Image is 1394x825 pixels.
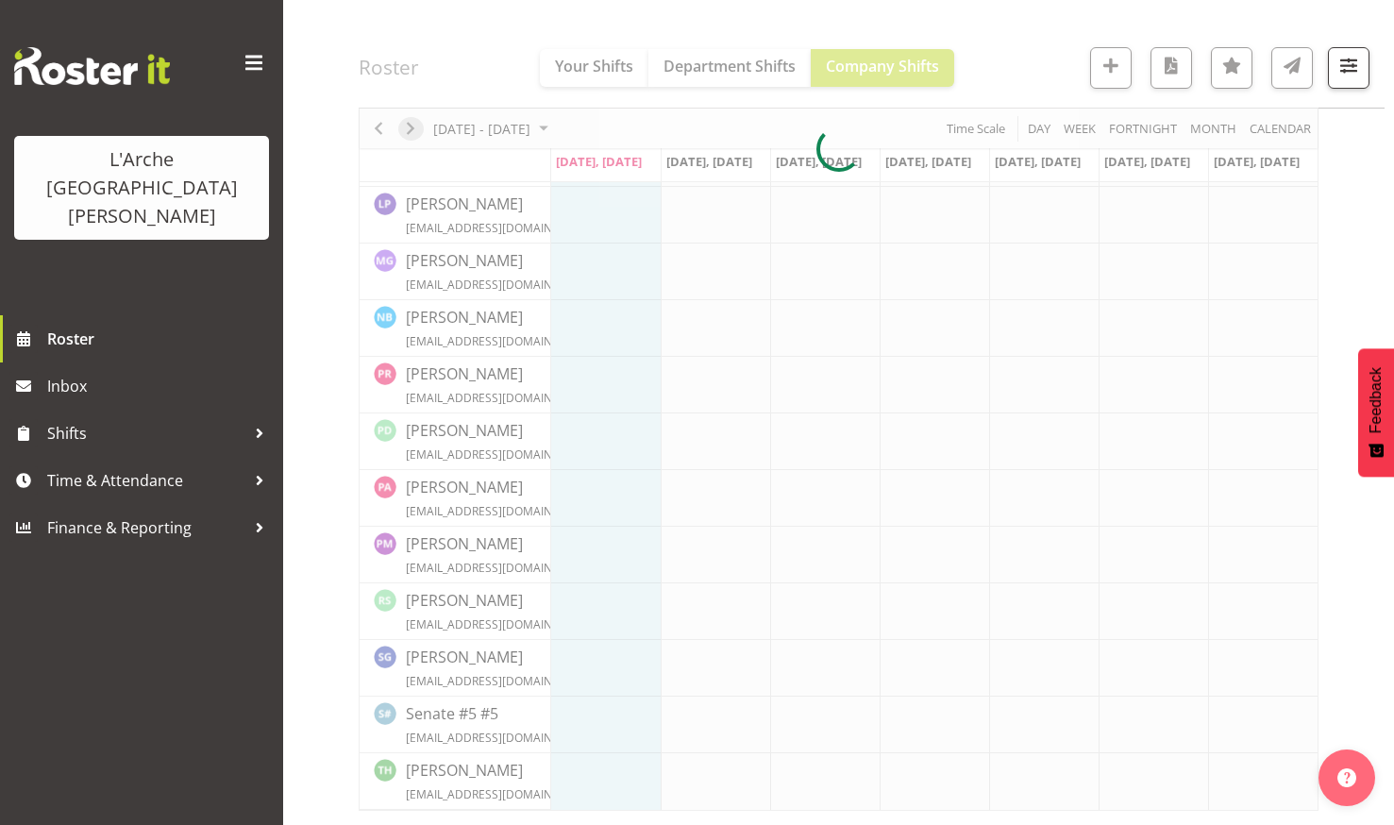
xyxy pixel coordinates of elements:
img: help-xxl-2.png [1337,768,1356,787]
img: Rosterit website logo [14,47,170,85]
span: Finance & Reporting [47,514,245,542]
span: Time & Attendance [47,466,245,495]
button: Feedback - Show survey [1358,348,1394,477]
span: Shifts [47,419,245,447]
span: Inbox [47,372,274,400]
div: L'Arche [GEOGRAPHIC_DATA][PERSON_NAME] [33,145,250,230]
span: Feedback [1368,367,1385,433]
button: Filter Shifts [1328,47,1369,89]
span: Roster [47,325,274,353]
